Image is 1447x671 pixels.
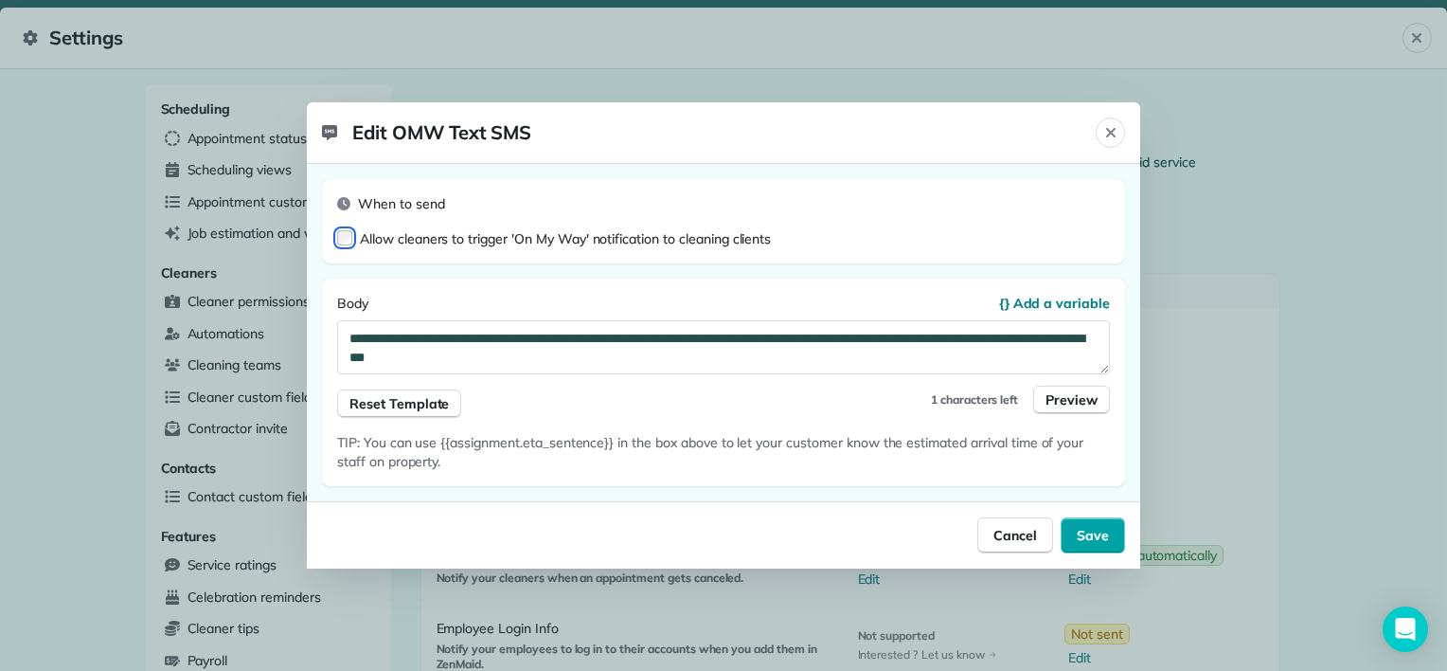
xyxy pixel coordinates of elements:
label: Body [337,294,1110,313]
span: Save [1077,526,1109,545]
p: TIP: You can use {{assignment.eta_sentence}} in the box above to let your customer know the estim... [337,433,1110,471]
button: Close [1096,118,1125,148]
span: Reset Template [349,394,449,413]
span: Edit OMW Text SMS [322,118,1096,148]
span: Cancel [993,526,1037,545]
span: When to send [358,194,445,213]
span: 1 characters left [931,392,1018,407]
button: Reset Template [337,390,461,418]
button: Cancel [977,517,1053,553]
span: Preview [1045,390,1098,409]
button: {} Add a variable [999,294,1110,313]
button: Preview [1033,386,1110,414]
label: Allow cleaners to trigger 'On My Way' notification to cleaning clients [360,229,771,248]
button: Save [1061,517,1125,553]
